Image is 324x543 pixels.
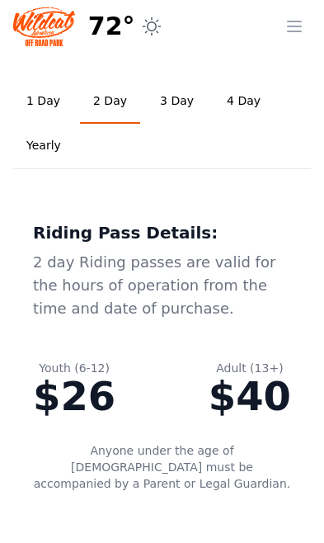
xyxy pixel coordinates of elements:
[209,360,291,376] div: Adult (13+)
[209,376,291,416] div: $40
[33,376,115,416] div: $26
[13,79,73,124] a: 1 Day
[80,79,140,124] a: 2 Day
[33,221,291,244] div: Riding Pass Details:
[88,12,135,41] span: 72°
[214,79,274,124] a: 4 Day
[33,442,291,492] p: Anyone under the age of [DEMOGRAPHIC_DATA] must be accompanied by a Parent or Legal Guardian.
[13,7,75,46] img: Wildcat Logo
[147,79,207,124] a: 3 Day
[33,251,291,320] div: 2 day Riding passes are valid for the hours of operation from the time and date of purchase.
[13,124,74,168] a: Yearly
[33,360,115,376] div: Youth (6-12)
